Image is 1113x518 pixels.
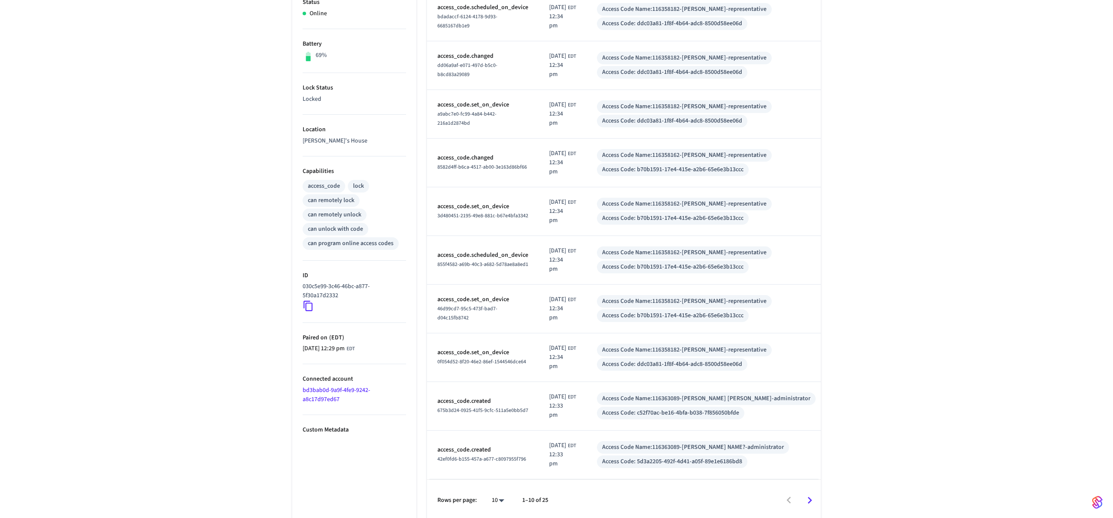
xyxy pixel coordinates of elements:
[303,95,406,104] p: Locked
[303,125,406,134] p: Location
[568,345,576,352] span: EDT
[316,51,327,60] p: 69%
[437,62,497,78] span: dd06a9af-e071-497d-b5c0-b8cd83a29089
[602,199,766,209] div: Access Code Name: 116358162-[PERSON_NAME]-representative
[303,167,406,176] p: Capabilities
[602,360,742,369] div: Access Code: ddc03a81-1f8f-4b64-adc8-8500d58ee06d
[602,5,766,14] div: Access Code Name: 116358182-[PERSON_NAME]-representative
[347,345,355,353] span: EDT
[303,271,406,280] p: ID
[437,358,526,365] span: 0f054d52-8f20-46e2-86ef-1544546dce64
[437,153,528,163] p: access_code.changed
[602,394,810,403] div: Access Code Name: 116363089-[PERSON_NAME] [PERSON_NAME]-administrator
[549,3,576,30] div: America/New_York
[487,494,508,507] div: 10
[549,344,576,371] div: America/New_York
[303,375,406,384] p: Connected account
[602,408,739,418] div: Access Code: c52f70ac-be16-4bfa-b038-7f856050bfde
[308,225,363,234] div: can unlock with code
[303,344,345,353] span: [DATE] 12:29 pm
[549,295,576,322] div: America/New_York
[602,19,742,28] div: Access Code: ddc03a81-1f8f-4b64-adc8-8500d58ee06d
[568,53,576,60] span: EDT
[602,311,743,320] div: Access Code: b70b1591-17e4-415e-a2b6-65e6e3b13ccc
[437,100,528,110] p: access_code.set_on_device
[549,3,566,30] span: [DATE] 12:34 pm
[353,182,364,191] div: lock
[549,52,566,79] span: [DATE] 12:34 pm
[437,110,497,127] span: a9abc7e0-fc99-4a84-b442-216a1d2874bd
[437,407,528,414] span: 675b3d24-0925-41f5-9cfc-511a5e0bb5d7
[437,212,528,219] span: 3d480451-2195-49e8-881c-b67e4bfa3342
[437,348,528,357] p: access_code.set_on_device
[568,199,576,206] span: EDT
[549,149,566,176] span: [DATE] 12:34 pm
[549,198,576,225] div: America/New_York
[568,101,576,109] span: EDT
[602,214,743,223] div: Access Code: b70b1591-17e4-415e-a2b6-65e6e3b13ccc
[303,83,406,93] p: Lock Status
[549,246,566,274] span: [DATE] 12:34 pm
[549,149,576,176] div: America/New_York
[437,261,528,268] span: 855f4582-a69b-40c3-a682-5d78ae8a8ed1
[327,333,344,342] span: ( EDT )
[308,182,340,191] div: access_code
[549,441,576,468] div: America/New_York
[303,425,406,435] p: Custom Metadata
[549,246,576,274] div: America/New_York
[303,344,355,353] div: America/New_York
[568,150,576,158] span: EDT
[602,151,766,160] div: Access Code Name: 116358162-[PERSON_NAME]-representative
[437,455,526,463] span: 42ef0fd6-b155-457a-a677-c8097955f796
[602,297,766,306] div: Access Code Name: 116358162-[PERSON_NAME]-representative
[549,295,566,322] span: [DATE] 12:34 pm
[308,196,354,205] div: can remotely lock
[549,100,566,128] span: [DATE] 12:34 pm
[602,53,766,63] div: Access Code Name: 116358182-[PERSON_NAME]-representative
[437,251,528,260] p: access_code.scheduled_on_device
[522,496,548,505] p: 1–10 of 25
[549,392,576,420] div: America/New_York
[549,100,576,128] div: America/New_York
[602,165,743,174] div: Access Code: b70b1591-17e4-415e-a2b6-65e6e3b13ccc
[602,116,742,126] div: Access Code: ddc03a81-1f8f-4b64-adc8-8500d58ee06d
[568,296,576,304] span: EDT
[437,3,528,12] p: access_code.scheduled_on_device
[437,295,528,304] p: access_code.set_on_device
[303,282,403,300] p: 030c5e99-3c46-46bc-a877-5f30a17d2332
[437,397,528,406] p: access_code.created
[437,445,528,455] p: access_code.created
[437,13,497,30] span: bdadaccf-6124-4178-9d93-6685167db1e9
[308,239,393,248] div: can program online access codes
[437,305,497,322] span: 46d99cd7-95c5-473f-bad7-d04c15fb8742
[437,163,527,171] span: 8582d4ff-b6ca-4517-ab00-3e163d86bf66
[310,9,327,18] p: Online
[549,198,566,225] span: [DATE] 12:34 pm
[437,496,477,505] p: Rows per page:
[602,457,742,466] div: Access Code: 5d3a2205-492f-4d41-a05f-89e1e6186bd8
[308,210,361,219] div: can remotely unlock
[549,52,576,79] div: America/New_York
[437,202,528,211] p: access_code.set_on_device
[568,442,576,450] span: EDT
[602,443,784,452] div: Access Code Name: 116363089-[PERSON_NAME] NAME?-administrator
[303,386,370,404] a: bd3bab0d-9a9f-4fe9-9242-a8c17d97ed67
[602,102,766,111] div: Access Code Name: 116358182-[PERSON_NAME]-representative
[800,490,820,511] button: Go to next page
[568,4,576,12] span: EDT
[437,52,528,61] p: access_code.changed
[303,136,406,146] p: [PERSON_NAME]'s House
[602,68,742,77] div: Access Code: ddc03a81-1f8f-4b64-adc8-8500d58ee06d
[568,393,576,401] span: EDT
[303,333,406,342] p: Paired on
[549,344,566,371] span: [DATE] 12:34 pm
[568,247,576,255] span: EDT
[602,345,766,355] div: Access Code Name: 116358182-[PERSON_NAME]-representative
[602,248,766,257] div: Access Code Name: 116358162-[PERSON_NAME]-representative
[1092,495,1103,509] img: SeamLogoGradient.69752ec5.svg
[602,262,743,272] div: Access Code: b70b1591-17e4-415e-a2b6-65e6e3b13ccc
[549,392,566,420] span: [DATE] 12:33 pm
[549,441,566,468] span: [DATE] 12:33 pm
[303,40,406,49] p: Battery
